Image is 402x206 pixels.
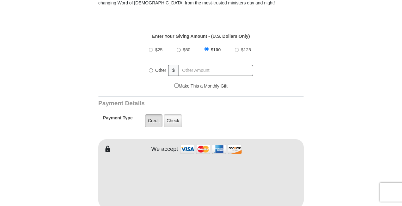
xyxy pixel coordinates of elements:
[211,47,221,52] span: $100
[183,47,190,52] span: $50
[168,65,179,76] span: $
[241,47,251,52] span: $125
[180,142,243,156] img: credit cards accepted
[164,114,182,127] label: Check
[103,115,133,124] h5: Payment Type
[179,65,253,76] input: Other Amount
[174,83,179,88] input: Make This a Monthly Gift
[155,47,162,52] span: $25
[98,100,259,107] h3: Payment Details
[174,83,228,89] label: Make This a Monthly Gift
[145,114,162,127] label: Credit
[155,68,166,73] span: Other
[152,34,250,39] strong: Enter Your Giving Amount - (U.S. Dollars Only)
[151,146,178,153] h4: We accept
